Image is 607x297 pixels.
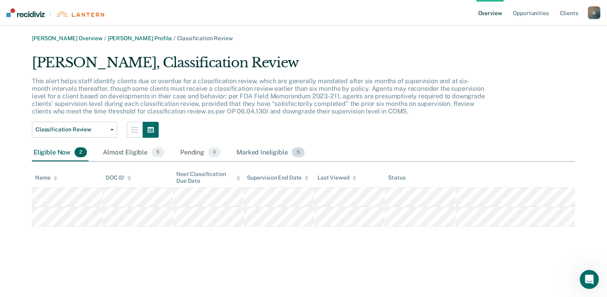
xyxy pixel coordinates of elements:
[35,174,57,181] div: Name
[32,35,102,41] a: [PERSON_NAME] Overview
[32,144,89,162] div: Eligible Now2
[6,8,104,17] a: |
[172,35,177,41] span: /
[106,174,131,181] div: DOC ID
[56,11,104,17] img: Lantern
[176,171,240,184] div: Next Classification Due Date
[108,35,172,41] a: [PERSON_NAME] Profile
[388,174,405,181] div: Status
[177,35,233,41] span: Classification Review
[32,55,487,77] div: [PERSON_NAME], Classification Review
[75,147,87,158] span: 2
[235,144,306,162] div: Marked Ineligible5
[152,147,164,158] span: 5
[45,10,56,17] span: |
[32,122,117,138] button: Classification Review
[580,270,599,289] iframe: Intercom live chat
[292,147,305,158] span: 5
[102,35,108,41] span: /
[32,77,485,115] p: This alert helps staff identify clients due or overdue for a classification review, which are gen...
[6,8,45,17] img: Recidiviz
[35,126,107,133] span: Classification Review
[247,174,309,181] div: Supervision End Date
[208,147,221,158] span: 0
[588,6,601,19] button: G
[101,144,166,162] div: Almost Eligible5
[179,144,222,162] div: Pending0
[317,174,356,181] div: Last Viewed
